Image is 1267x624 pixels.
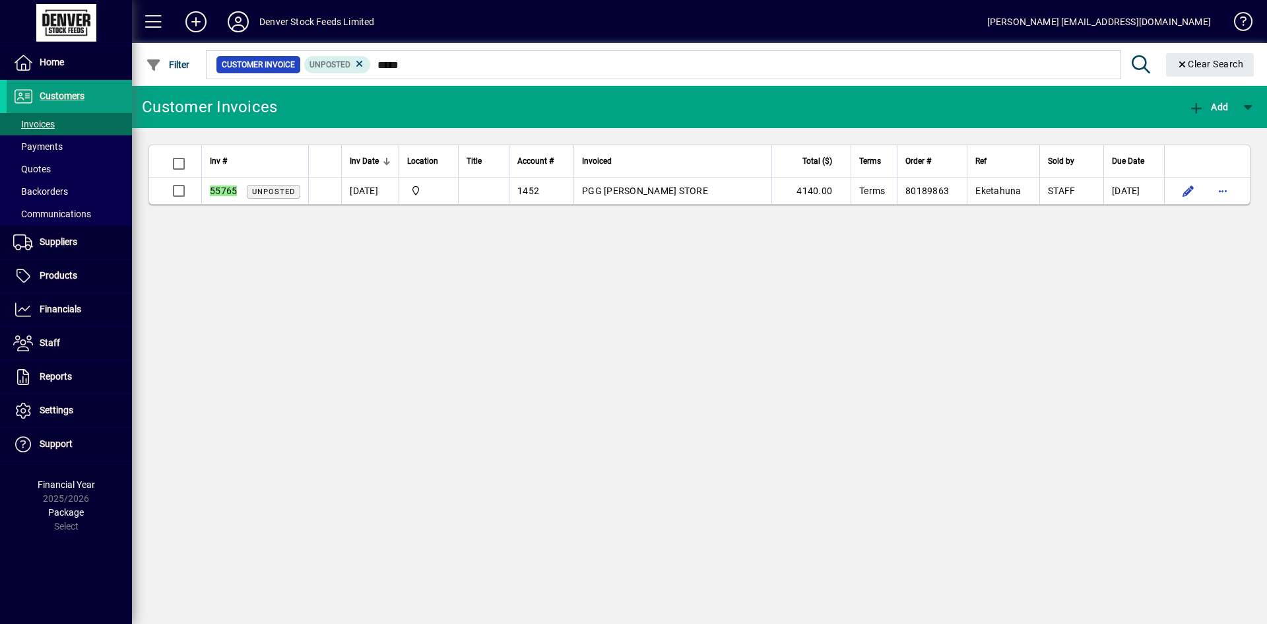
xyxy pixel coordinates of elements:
span: Account # [517,154,554,168]
button: Filter [143,53,193,77]
span: Backorders [13,186,68,197]
span: Payments [13,141,63,152]
div: Location [407,154,450,168]
span: Financials [40,304,81,314]
a: Payments [7,135,132,158]
span: Invoiced [582,154,612,168]
a: Quotes [7,158,132,180]
span: Package [48,507,84,518]
span: Home [40,57,64,67]
span: Customer Invoice [222,58,295,71]
span: Sold by [1048,154,1074,168]
a: Financials [7,293,132,326]
button: Clear [1166,53,1254,77]
div: Inv Date [350,154,391,168]
span: Unposted [309,60,350,69]
span: Add [1188,102,1228,112]
button: More options [1212,180,1233,201]
span: STAFF [1048,186,1075,196]
span: 80189863 [905,186,949,196]
span: Quotes [13,164,51,174]
button: Add [175,10,217,34]
span: Terms [859,154,881,168]
span: Ref [975,154,987,168]
span: Support [40,438,73,449]
div: Sold by [1048,154,1095,168]
em: 55765 [210,186,237,196]
span: Total ($) [802,154,832,168]
span: Terms [859,186,885,196]
div: Total ($) [780,154,844,168]
td: [DATE] [341,178,399,204]
button: Add [1185,95,1231,119]
mat-chip: Customer Invoice Status: Unposted [304,56,371,73]
a: Home [7,46,132,79]
span: Location [407,154,438,168]
span: Inv Date [350,154,379,168]
span: Settings [40,405,73,415]
span: Inv # [210,154,227,168]
span: Customers [40,90,84,101]
span: Suppliers [40,236,77,247]
div: Denver Stock Feeds Limited [259,11,375,32]
div: Due Date [1112,154,1156,168]
span: Communications [13,209,91,219]
a: Knowledge Base [1224,3,1251,46]
span: Unposted [252,188,295,196]
span: Title [467,154,482,168]
a: Communications [7,203,132,225]
span: Due Date [1112,154,1144,168]
div: Invoiced [582,154,763,168]
a: Settings [7,394,132,427]
a: Staff [7,327,132,360]
span: Products [40,270,77,281]
span: Staff [40,337,60,348]
span: 1452 [517,186,539,196]
div: [PERSON_NAME] [EMAIL_ADDRESS][DOMAIN_NAME] [987,11,1211,32]
span: Invoices [13,119,55,129]
span: Clear Search [1177,59,1244,69]
div: Inv # [210,154,300,168]
a: Backorders [7,180,132,203]
span: Order # [905,154,931,168]
div: Account # [517,154,566,168]
div: Customer Invoices [142,96,277,118]
span: DENVER STOCKFEEDS LTD [407,184,450,198]
a: Suppliers [7,226,132,259]
span: PGG [PERSON_NAME] STORE [582,186,708,196]
button: Profile [217,10,259,34]
div: Title [467,154,501,168]
span: Reports [40,371,72,382]
span: Eketahuna [975,186,1021,196]
a: Products [7,260,132,293]
div: Order # [905,154,959,168]
div: Ref [975,154,1031,168]
span: Filter [146,59,190,70]
td: [DATE] [1103,178,1164,204]
a: Reports [7,361,132,394]
td: 4140.00 [771,178,851,204]
a: Support [7,428,132,461]
button: Edit [1178,180,1199,201]
a: Invoices [7,113,132,135]
span: Financial Year [38,479,95,490]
